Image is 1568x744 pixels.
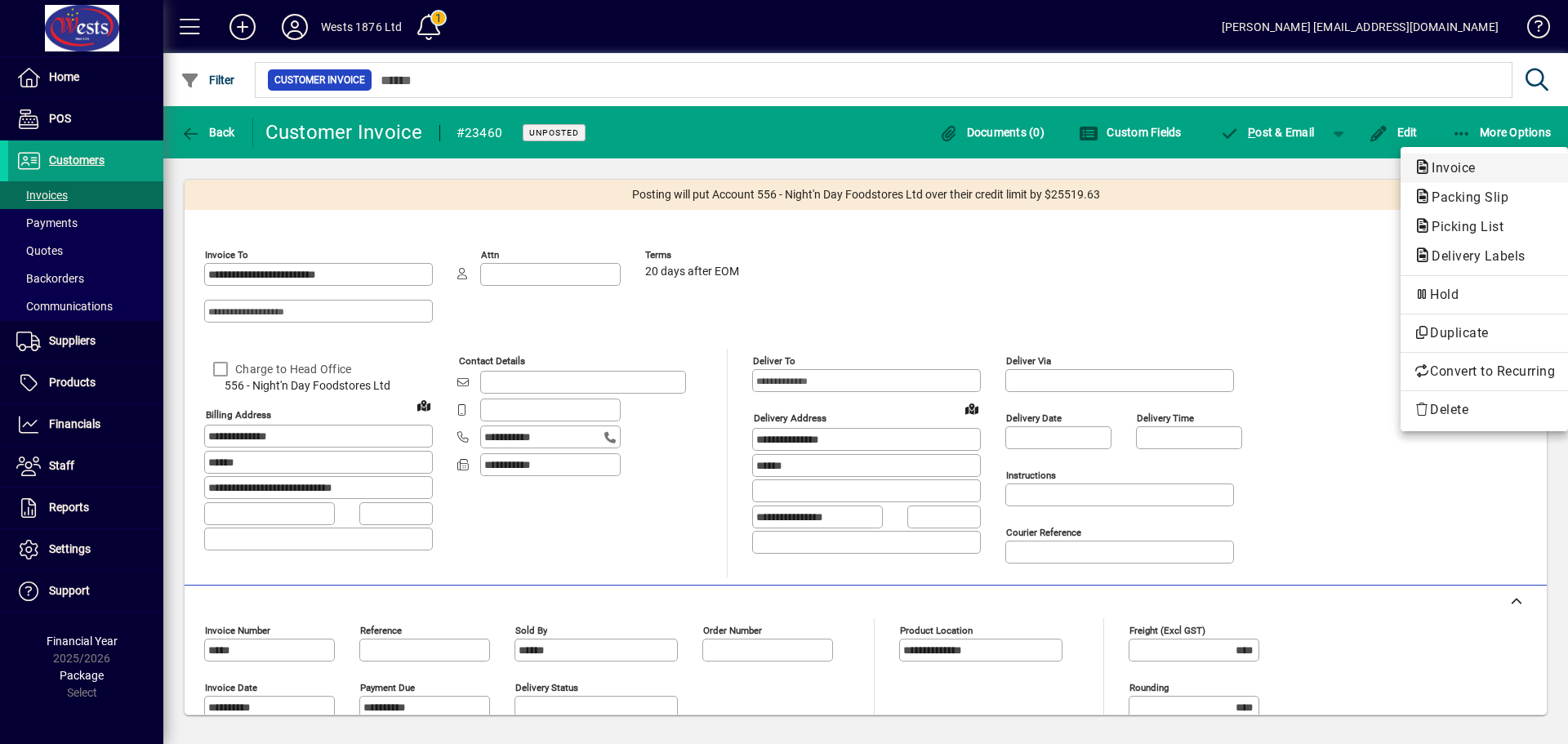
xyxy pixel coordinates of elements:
span: Duplicate [1414,323,1555,343]
span: Delete [1414,400,1555,420]
span: Packing Slip [1414,189,1517,205]
span: Hold [1414,285,1555,305]
span: Picking List [1414,219,1512,234]
span: Delivery Labels [1414,248,1534,264]
span: Convert to Recurring [1414,362,1555,381]
span: Invoice [1414,160,1484,176]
